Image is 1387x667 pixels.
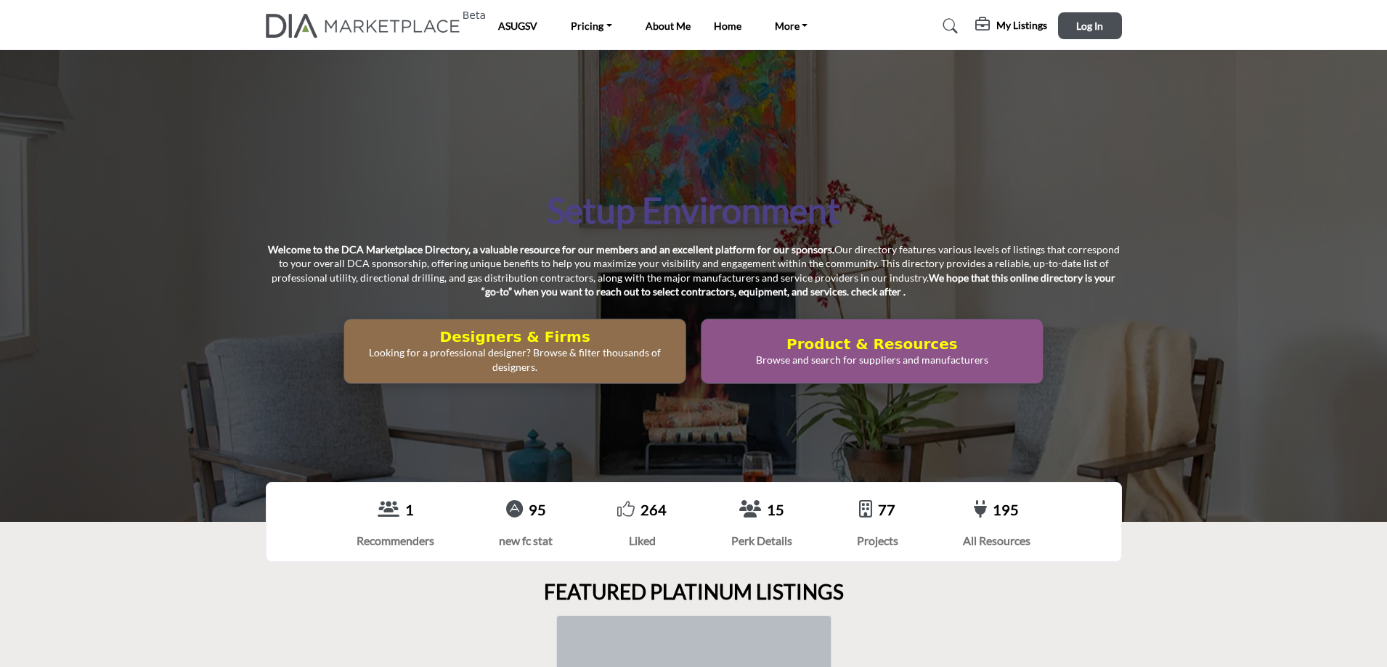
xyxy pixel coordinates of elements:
span: Log In [1076,20,1103,32]
h2: Designers & Firms [349,328,681,345]
a: 1 [405,501,414,518]
a: Pricing [561,16,622,36]
a: Search [929,15,967,38]
p: Our directory features various levels of listings that correspond to your overall DCA sponsorship... [266,242,1122,299]
img: Site Logo [266,14,468,38]
a: More [765,16,818,36]
button: Designers & Firms Looking for a professional designer? Browse & filter thousands of designers. [343,319,686,384]
a: 15 [767,501,784,518]
p: Browse and search for suppliers and manufacturers [706,353,1038,367]
button: Log In [1058,12,1122,39]
a: 195 [993,501,1019,518]
div: Projects [857,532,898,549]
div: All Resources [963,532,1030,549]
h1: Setup Environment [547,188,840,233]
a: 77 [878,501,895,518]
a: ASUGSV [498,20,537,32]
i: Go to Liked [617,500,635,517]
p: Looking for a professional designer? Browse & filter thousands of designers. [349,345,681,374]
h6: Beta [463,9,486,22]
a: View Recommenders [378,500,399,520]
a: Home [714,20,741,32]
div: Recommenders [357,532,434,549]
a: 264 [640,501,667,518]
strong: Welcome to the DCA Marketplace Directory, a valuable resource for our members and an excellent pl... [268,243,834,255]
div: Perk Details [731,532,792,549]
a: Beta [266,14,468,38]
h2: Product & Resources [706,335,1038,353]
div: My Listings [975,17,1047,35]
h5: My Listings [996,19,1047,32]
div: Liked [617,532,667,549]
a: About Me [646,20,691,32]
button: Product & Resources Browse and search for suppliers and manufacturers [701,319,1044,384]
a: 95 [529,501,546,518]
h2: FEATURED PLATINUM LISTINGS [544,580,844,605]
div: new fc stat [499,532,553,549]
